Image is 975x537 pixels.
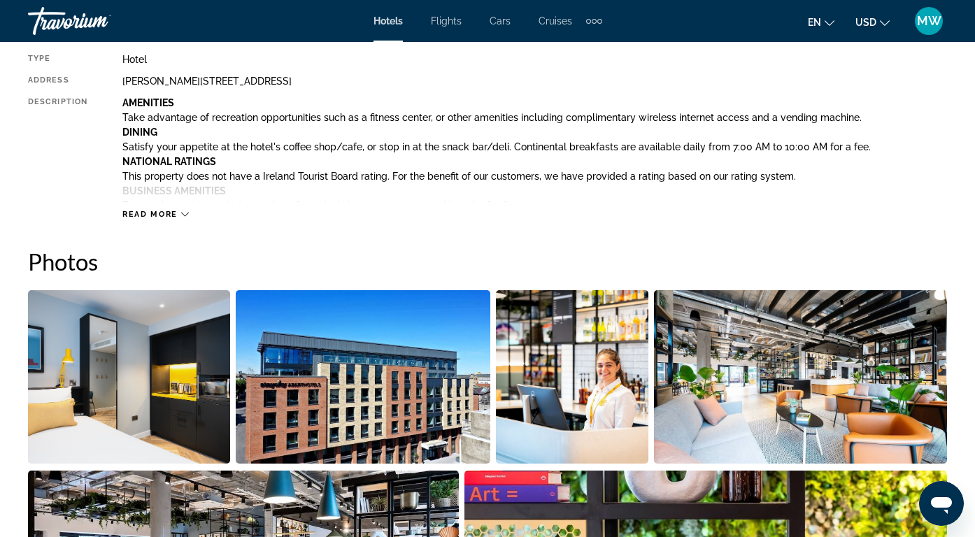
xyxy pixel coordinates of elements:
[122,112,947,123] p: Take advantage of recreation opportunities such as a fitness center, or other amenities including...
[808,12,834,32] button: Change language
[122,141,947,152] p: Satisfy your appetite at the hotel's coffee shop/cafe, or stop in at the snack bar/deli. Continen...
[122,97,174,108] b: Amenities
[808,17,821,28] span: en
[236,289,490,464] button: Open full-screen image slider
[28,54,87,65] div: Type
[373,15,403,27] a: Hotels
[122,127,157,138] b: Dining
[122,209,189,220] button: Read more
[122,210,178,219] span: Read more
[28,3,168,39] a: Travorium
[496,289,649,464] button: Open full-screen image slider
[28,289,230,464] button: Open full-screen image slider
[911,6,947,36] button: User Menu
[431,15,462,27] a: Flights
[919,481,964,526] iframe: Button to launch messaging window
[586,10,602,32] button: Extra navigation items
[855,17,876,28] span: USD
[855,12,890,32] button: Change currency
[654,289,947,464] button: Open full-screen image slider
[122,54,947,65] div: Hotel
[28,248,947,275] h2: Photos
[28,76,87,87] div: Address
[539,15,572,27] a: Cruises
[490,15,511,27] a: Cars
[122,156,216,167] b: National Ratings
[122,171,947,182] p: This property does not have a Ireland Tourist Board rating. For the benefit of our customers, we ...
[917,14,941,28] span: MW
[28,97,87,202] div: Description
[122,76,947,87] div: [PERSON_NAME][STREET_ADDRESS]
